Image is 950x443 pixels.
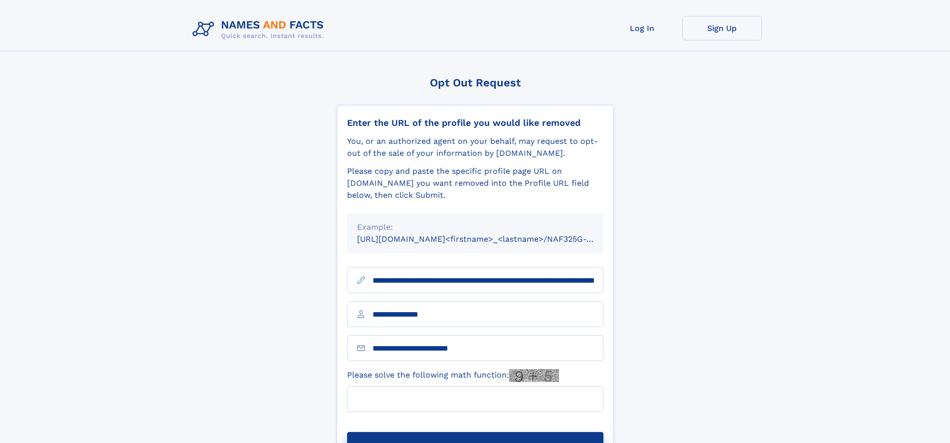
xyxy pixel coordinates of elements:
a: Sign Up [682,16,762,40]
div: Opt Out Request [337,76,614,89]
div: Example: [357,221,593,233]
div: Please copy and paste the specific profile page URL on [DOMAIN_NAME] you want removed into the Pr... [347,165,603,201]
div: Enter the URL of the profile you would like removed [347,117,603,128]
div: You, or an authorized agent on your behalf, may request to opt-out of the sale of your informatio... [347,135,603,159]
img: Logo Names and Facts [189,16,332,43]
a: Log In [602,16,682,40]
label: Please solve the following math function: [347,369,559,382]
small: [URL][DOMAIN_NAME]<firstname>_<lastname>/NAF325G-xxxxxxxx [357,234,622,244]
